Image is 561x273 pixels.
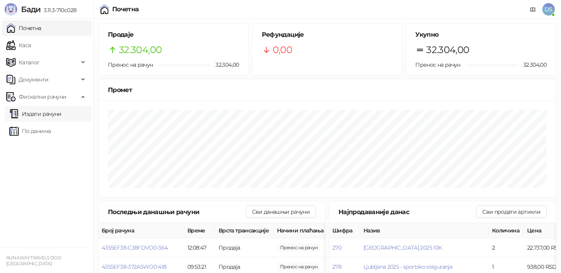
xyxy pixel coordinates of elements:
[215,238,274,257] td: Продаја
[277,243,321,252] span: 675,00
[273,43,292,57] span: 0,00
[5,3,17,16] img: Logo
[108,61,153,68] span: Пренос на рачун
[108,85,547,95] div: Промет
[41,7,76,14] span: 3.11.3-710c028
[363,244,442,251] button: [GEOGRAPHIC_DATA] 2025 10K
[360,223,489,238] th: Назив
[108,207,246,217] div: Последњи данашњи рачуни
[542,3,555,16] span: DS
[332,244,341,251] button: 270
[9,106,62,122] a: Издати рачуни
[489,223,524,238] th: Количина
[332,263,341,270] button: 278
[262,30,393,39] h5: Рефундације
[6,255,61,266] small: RUN AWAY TRAVELS DOO [GEOGRAPHIC_DATA]
[246,206,316,218] button: Сви данашњи рачуни
[102,263,167,270] button: 4355EF38-372A5WO0-418
[19,72,48,87] span: Документи
[108,30,239,39] h5: Продаје
[184,238,215,257] td: 12:08:47
[102,244,168,251] button: 4355EF38-C38FDVO0-364
[19,89,66,105] span: Фискални рачуни
[277,262,321,271] span: 15.892,00
[9,123,51,139] a: По данима
[112,6,139,12] div: Почетна
[99,223,184,238] th: Број рачуна
[415,30,547,39] h5: Укупно
[527,3,539,16] a: Документација
[119,43,162,57] span: 32.304,00
[518,60,547,69] span: 32.304,00
[339,207,476,217] div: Најпродаваније данас
[6,20,41,36] a: Почетна
[415,61,460,68] span: Пренос на рачун
[184,223,215,238] th: Време
[21,5,41,14] span: Бади
[426,43,469,57] span: 32.304,00
[215,223,274,238] th: Врста трансакције
[274,223,352,238] th: Начини плаћања
[363,263,452,270] button: Ljubljana 2025 - sportsko osiguranje
[489,238,524,257] td: 2
[476,206,547,218] button: Сви продати артикли
[329,223,360,238] th: Шифра
[19,55,40,70] span: Каталог
[6,37,31,53] a: Каса
[210,60,239,69] span: 32.304,00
